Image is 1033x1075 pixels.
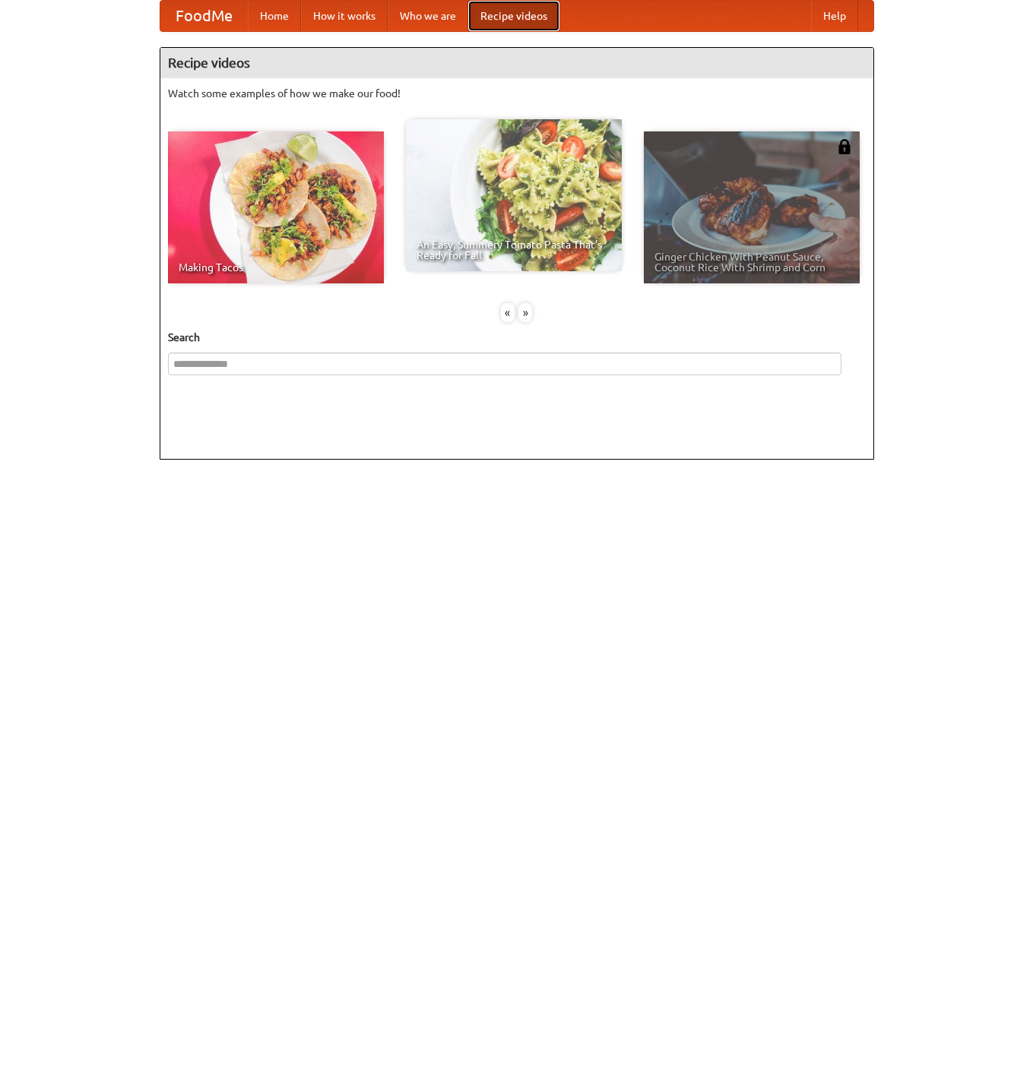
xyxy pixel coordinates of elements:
img: 483408.png [837,139,852,154]
div: « [501,303,515,322]
p: Watch some examples of how we make our food! [168,86,866,101]
a: An Easy, Summery Tomato Pasta That's Ready for Fall [406,119,622,271]
div: » [518,303,532,322]
a: Who we are [388,1,468,31]
a: Home [248,1,301,31]
a: How it works [301,1,388,31]
h4: Recipe videos [160,48,873,78]
a: Recipe videos [468,1,559,31]
a: Help [811,1,858,31]
a: FoodMe [160,1,248,31]
a: Making Tacos [168,131,384,283]
span: Making Tacos [179,262,373,273]
span: An Easy, Summery Tomato Pasta That's Ready for Fall [417,239,611,261]
h5: Search [168,330,866,345]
